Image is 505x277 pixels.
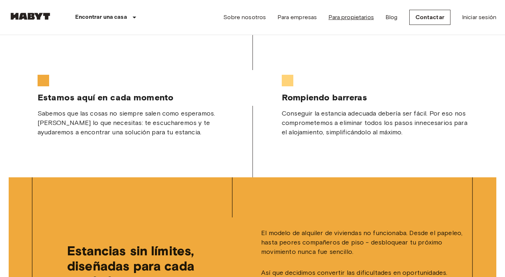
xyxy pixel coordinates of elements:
[385,13,398,22] a: Blog
[38,109,224,137] span: Sabemos que las cosas no siempre salen como esperamos. [PERSON_NAME] lo que necesitas: te escucha...
[282,92,468,103] span: Rompiendo barreras
[75,13,127,22] p: Encontrar una casa
[409,10,450,25] a: Contactar
[261,228,465,256] p: El modelo de alquiler de viviendas no funcionaba. Desde el papeleo, hasta peores compañeros de pi...
[9,13,52,20] img: Habyt
[223,13,266,22] a: Sobre nosotros
[282,109,468,137] span: Conseguir la estancia adecuada debería ser fácil. Por eso nos comprometemos a eliminar todos los ...
[277,13,317,22] a: Para empresas
[38,92,224,103] span: Estamos aquí en cada momento
[328,13,374,22] a: Para propietarios
[462,13,496,22] a: Iniciar sesión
